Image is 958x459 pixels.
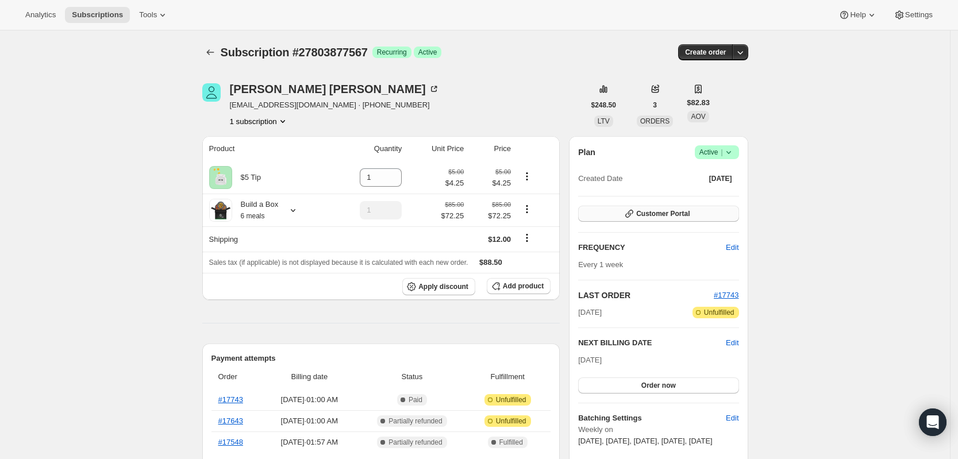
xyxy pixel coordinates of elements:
span: Create order [685,48,726,57]
button: Edit [719,238,745,257]
span: Created Date [578,173,622,184]
span: $12.00 [488,235,511,244]
span: Order now [641,381,676,390]
button: Analytics [18,7,63,23]
img: product img [209,199,232,222]
span: [DATE] · 01:00 AM [266,394,353,406]
span: [DATE] [578,356,602,364]
span: Every 1 week [578,260,623,269]
span: Apply discount [418,282,468,291]
span: Analytics [25,10,56,20]
a: #17643 [218,416,243,425]
span: $4.25 [471,178,511,189]
div: Open Intercom Messenger [919,408,947,436]
button: Add product [487,278,551,294]
span: Billing date [266,371,353,383]
span: AOV [691,113,705,121]
span: $72.25 [441,210,464,222]
span: | [721,148,722,157]
h2: NEXT BILLING DATE [578,337,726,349]
span: Partially refunded [388,438,442,447]
button: Product actions [518,203,536,215]
span: Help [850,10,865,20]
th: Unit Price [405,136,467,161]
span: Recurring [377,48,407,57]
span: Fulfillment [471,371,544,383]
a: #17743 [714,291,738,299]
span: LTV [598,117,610,125]
button: Product actions [230,115,288,127]
small: $85.00 [492,201,511,208]
span: [DATE] [578,307,602,318]
span: Paid [409,395,422,404]
span: Margrete Beneby [202,83,221,102]
th: Order [211,364,263,389]
button: Order now [578,377,738,394]
span: $82.83 [687,97,710,109]
button: Customer Portal [578,206,738,222]
span: [DATE] [709,174,732,183]
span: Edit [726,242,738,253]
span: Tools [139,10,157,20]
span: Active [699,146,734,158]
button: Create order [678,44,733,60]
span: [DATE], [DATE], [DATE], [DATE], [DATE] [578,437,713,445]
span: Active [418,48,437,57]
span: $72.25 [471,210,511,222]
span: Unfulfilled [496,416,526,426]
span: Sales tax (if applicable) is not displayed because it is calculated with each new order. [209,259,468,267]
small: $5.00 [495,168,511,175]
span: 3 [653,101,657,110]
span: Partially refunded [388,416,442,426]
span: Unfulfilled [704,308,734,317]
div: $5 Tip [232,172,261,183]
div: [PERSON_NAME] [PERSON_NAME] [230,83,440,95]
small: $5.00 [448,168,464,175]
span: $4.25 [445,178,464,189]
button: Tools [132,7,175,23]
th: Price [467,136,514,161]
h6: Batching Settings [578,412,726,424]
button: Subscriptions [65,7,130,23]
a: #17548 [218,438,243,446]
button: Subscriptions [202,44,218,60]
button: Shipping actions [518,232,536,244]
span: Weekly on [578,424,738,435]
span: [DATE] · 01:57 AM [266,437,353,448]
button: Settings [887,7,940,23]
span: Add product [503,281,544,291]
span: Unfulfilled [496,395,526,404]
th: Quantity [328,136,405,161]
small: $85.00 [445,201,464,208]
span: Status [360,371,465,383]
button: Edit [726,337,738,349]
th: Shipping [202,226,328,252]
span: ORDERS [640,117,670,125]
button: Help [832,7,884,23]
h2: LAST ORDER [578,290,714,301]
span: Subscriptions [72,10,123,20]
span: Settings [905,10,933,20]
div: Build a Box [232,199,279,222]
button: Edit [719,409,745,427]
span: Edit [726,412,738,424]
button: 3 [646,97,664,113]
button: [DATE] [702,171,739,187]
span: [EMAIL_ADDRESS][DOMAIN_NAME] · [PHONE_NUMBER] [230,99,440,111]
span: $248.50 [591,101,616,110]
h2: Payment attempts [211,353,551,364]
h2: FREQUENCY [578,242,726,253]
span: $88.50 [479,258,502,267]
a: #17743 [218,395,243,404]
span: [DATE] · 01:00 AM [266,415,353,427]
th: Product [202,136,328,161]
button: $248.50 [584,97,623,113]
small: 6 meals [241,212,265,220]
img: product img [209,166,232,189]
h2: Plan [578,146,595,158]
button: Product actions [518,170,536,183]
span: Customer Portal [636,209,690,218]
button: #17743 [714,290,738,301]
